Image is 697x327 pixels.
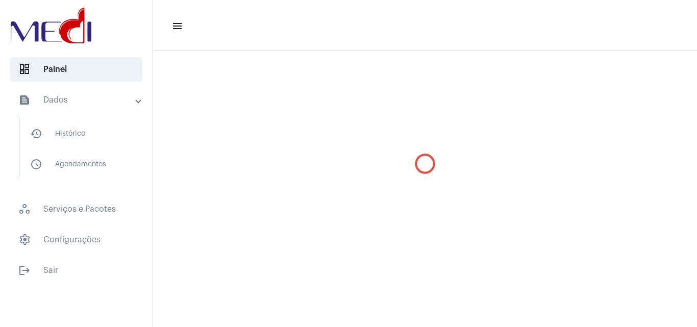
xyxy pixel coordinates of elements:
[6,88,153,112] mat-expansion-panel-header: sidenav iconDados
[18,94,136,106] mat-panel-title: Dados
[30,158,42,170] mat-icon: sidenav icon
[30,128,42,140] mat-icon: sidenav icon
[10,197,142,221] span: Serviços e Pacotes
[18,234,31,246] span: sidenav icon
[10,258,142,283] span: Sair
[10,228,142,252] span: Configurações
[22,152,130,177] span: Agendamentos
[22,121,130,146] span: Histórico
[10,57,142,82] span: Painel
[6,112,153,191] div: sidenav iconDados
[18,203,31,215] span: sidenav icon
[18,94,31,106] mat-icon: sidenav icon
[18,264,31,276] mat-icon: sidenav icon
[171,20,182,32] mat-icon: sidenav icon
[8,5,94,46] img: d3a1b5fa-500b-b90f-5a1c-719c20e9830b.png
[18,63,31,76] span: sidenav icon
